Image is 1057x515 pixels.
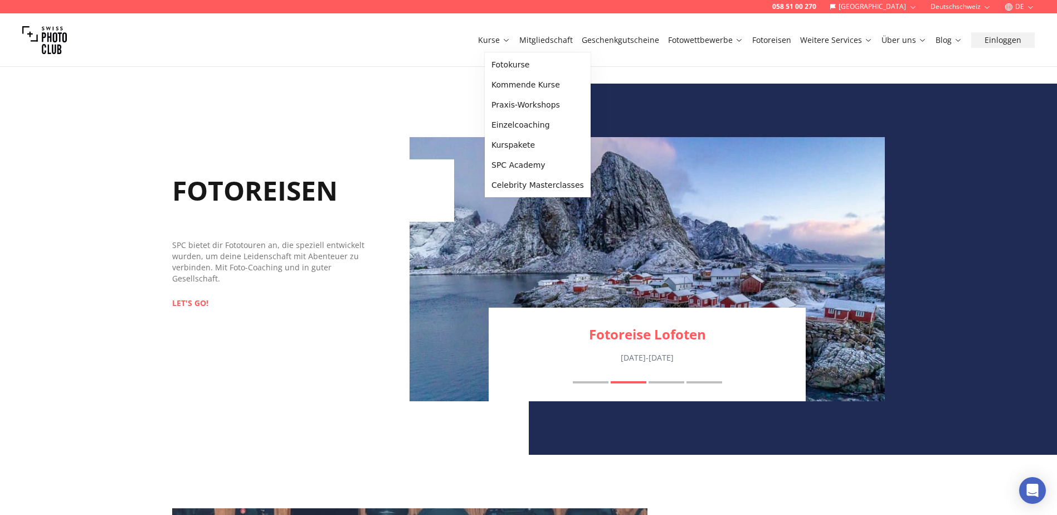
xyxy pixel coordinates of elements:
a: Über uns [881,35,927,46]
a: Kommende Kurse [487,75,588,95]
button: Fotowettbewerbe [664,32,748,48]
button: Fotoreisen [748,32,796,48]
img: Fotoreise Lofoten [410,137,885,401]
a: Mitgliedschaft [519,35,573,46]
a: Kurse [478,35,510,46]
button: Mitgliedschaft [515,32,577,48]
a: Blog [936,35,962,46]
a: 058 51 00 270 [772,2,816,11]
a: Fotowettbewerbe [668,35,743,46]
a: SPC Academy [487,155,588,175]
a: Einzelcoaching [487,115,588,135]
button: Geschenkgutscheine [577,32,664,48]
a: Fotokurse [487,55,588,75]
button: Kurse [474,32,515,48]
img: Swiss photo club [22,18,67,62]
button: Weitere Services [796,32,877,48]
a: Fotoreisen [752,35,791,46]
a: Celebrity Masterclasses [487,175,588,195]
div: 2 / 4 [410,137,885,401]
button: Über uns [877,32,931,48]
a: Weitere Services [800,35,873,46]
a: Praxis-Workshops [487,95,588,115]
h2: FOTOREISEN [172,159,455,222]
a: Fotoreise Lofoten [489,325,806,343]
span: SPC bietet dir Fototouren an, die speziell entwickelt wurden, um deine Leidenschaft mit Abenteuer... [172,240,364,284]
a: Kurspakete [487,135,588,155]
button: Einloggen [971,32,1035,48]
a: LET'S GO! [172,298,208,309]
div: [DATE] - [DATE] [489,352,806,363]
div: Open Intercom Messenger [1019,477,1046,504]
a: Geschenkgutscheine [582,35,659,46]
button: Blog [931,32,967,48]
